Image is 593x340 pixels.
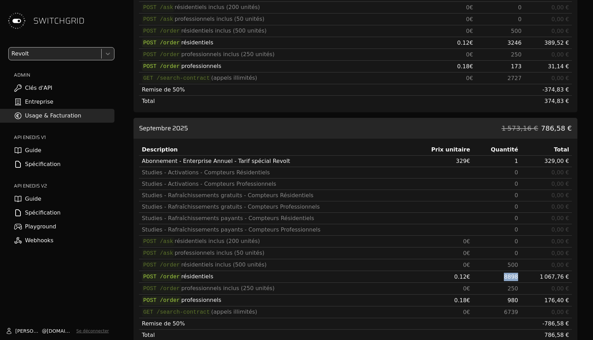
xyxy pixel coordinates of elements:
[142,86,408,94] div: Remise de 50%
[142,203,405,211] div: Studies - Rafraîchissements gratuits - Compteurs Professionnels
[142,38,408,47] div: résidentiels
[142,249,405,258] div: professionnels inclus (50 unités)
[551,262,569,268] span: 0,00 €
[14,71,114,78] h2: ADMIN
[544,40,569,46] span: 389,52 €
[515,250,518,256] span: 0
[544,98,569,104] span: 374,83 €
[524,146,569,154] div: Total
[463,238,470,245] span: 0 €
[551,181,569,187] span: 0,00 €
[142,237,405,246] div: résidentiels inclus (200 unités)
[142,284,405,293] div: professionnels inclus (250 unités)
[518,4,522,11] span: 0
[551,250,569,256] span: 0,00 €
[142,320,405,328] div: Remise de 50%
[466,16,473,23] span: 0 €
[476,146,518,154] div: Quantité
[142,237,174,246] code: POST /ask
[457,40,473,46] span: 0.12 €
[551,215,569,221] span: 0,00 €
[454,273,470,280] span: 0.12 €
[515,192,518,199] span: 0
[42,328,47,334] span: @
[515,238,518,245] span: 0
[507,262,518,268] span: 500
[544,332,569,338] span: 786,58 €
[142,191,405,200] div: Studies - Rafraîchissements gratuits - Compteurs Résidentiels
[142,15,408,24] div: professionnels inclus (50 unités)
[142,38,181,47] code: POST /order
[466,28,473,34] span: 0 €
[518,16,522,23] span: 0
[515,215,518,221] span: 0
[551,169,569,176] span: 0,00 €
[142,180,405,188] div: Studies - Activations - Compteurs Professionnels
[14,134,114,141] h2: API ENEDIS v1
[142,74,211,83] code: GET /search-contract
[507,40,522,46] span: 3246
[142,98,155,104] span: Total
[507,75,522,81] span: 2727
[142,284,181,293] code: POST /order
[551,75,569,81] span: 0,00 €
[466,75,473,81] span: 0 €
[551,51,569,58] span: 0,00 €
[142,3,174,12] code: POST /ask
[515,181,518,187] span: 0
[551,238,569,245] span: 0,00 €
[551,203,569,210] span: 0,00 €
[14,182,114,189] h2: API ENEDIS v2
[515,203,518,210] span: 0
[142,272,405,281] div: résidentiels
[142,27,181,36] code: POST /order
[454,297,470,304] span: 0.18 €
[142,3,408,12] div: résidentiels inclus (200 unités)
[544,158,569,164] span: 329,00 €
[544,297,569,304] span: 176,40 €
[142,261,181,270] code: POST /order
[142,214,405,223] div: Studies - Rafraîchissements payants - Compteurs Résidentiels
[139,123,188,133] h3: Septembre 2025
[142,62,408,71] div: professionnels
[142,296,181,305] code: POST /order
[15,328,42,334] span: [PERSON_NAME]
[551,16,569,23] span: 0,00 €
[511,51,522,58] span: 250
[511,63,522,70] span: 173
[47,328,74,334] span: [DOMAIN_NAME]
[542,86,569,93] span: -374,83 €
[515,169,518,176] span: 0
[142,15,174,24] code: POST /ask
[142,157,405,165] div: Abonnement - Enterprise Annuel - Tarif spécial Revolt
[507,285,518,292] span: 250
[501,123,538,133] span: 1 573,16 €
[33,15,85,26] span: SWITCHGRID
[466,4,473,11] span: 0 €
[457,63,473,70] span: 0.18 €
[142,249,174,258] code: POST /ask
[541,123,572,133] span: 786,58 €
[507,297,518,304] span: 980
[515,226,518,233] span: 0
[6,10,28,32] img: Switchgrid Logo
[540,273,569,280] span: 1 067,76 €
[463,262,470,268] span: 0 €
[142,261,405,269] div: résidentiels inclus (500 unités)
[466,51,473,58] span: 0 €
[548,63,569,70] span: 31,14 €
[142,168,405,177] div: Studies - Activations - Compteurs Résidentiels
[551,28,569,34] span: 0,00 €
[551,309,569,315] span: 0,00 €
[142,146,405,154] div: Description
[142,50,408,59] div: professionnels inclus (250 unités)
[142,296,405,305] div: professionnels
[142,308,211,317] code: GET /search-contract
[542,320,569,327] span: -786,58 €
[463,309,470,315] span: 0 €
[142,27,408,35] div: résidentiels inclus (500 unités)
[551,285,569,292] span: 0,00 €
[551,226,569,233] span: 0,00 €
[142,74,408,82] div: (appels illimités)
[142,332,155,338] span: Total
